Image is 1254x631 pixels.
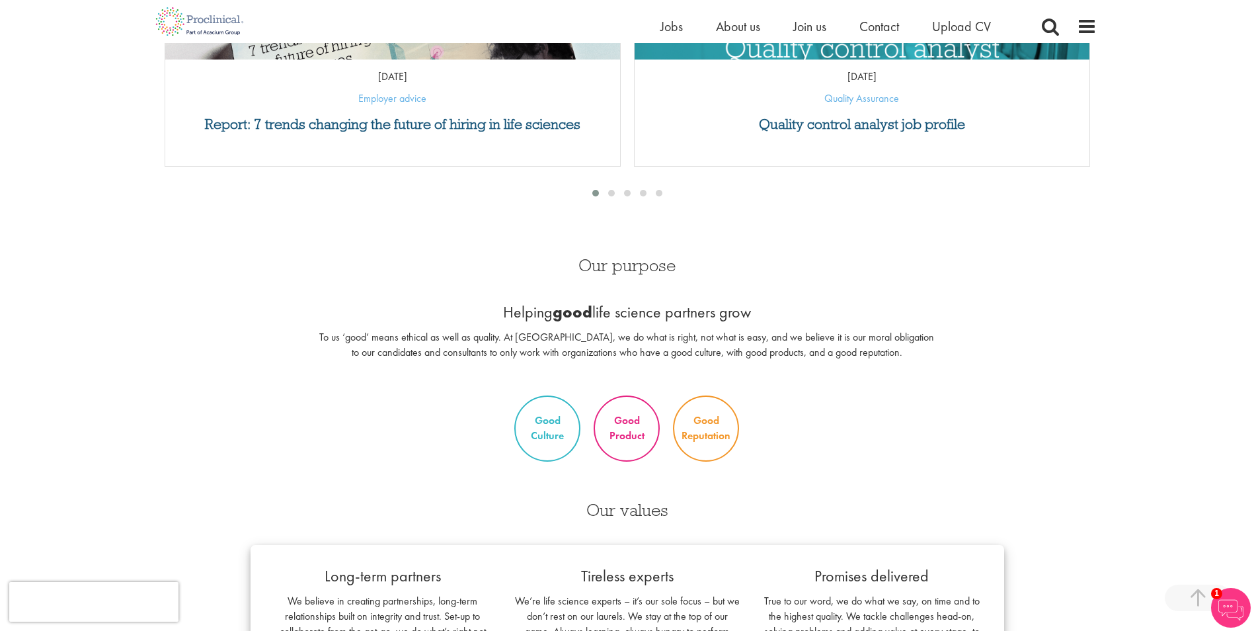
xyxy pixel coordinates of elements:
[165,69,620,85] p: [DATE]
[595,407,658,450] p: Good Product
[793,18,826,35] a: Join us
[251,501,1004,519] h3: Our values
[824,91,899,105] a: Quality Assurance
[519,410,576,447] p: Good Culture
[859,18,899,35] a: Contact
[317,330,937,360] p: To us ‘good’ means ethical as well as quality. At [GEOGRAPHIC_DATA], we do what is right, not wha...
[760,565,984,587] p: Promises delivered
[635,69,1089,85] p: [DATE]
[641,117,1083,132] a: Quality control analyst job profile
[674,413,738,444] p: Good Reputation
[172,117,613,132] a: Report: 7 trends changing the future of hiring in life sciences
[1211,588,1222,599] span: 1
[1211,588,1251,628] img: Chatbot
[515,565,740,587] p: Tireless experts
[358,91,426,105] a: Employer advice
[553,302,592,322] b: good
[317,257,937,274] h3: Our purpose
[716,18,760,35] a: About us
[932,18,991,35] a: Upload CV
[317,301,937,323] p: Helping life science partners grow
[270,565,495,587] p: Long-term partners
[9,582,178,622] iframe: reCAPTCHA
[660,18,683,35] a: Jobs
